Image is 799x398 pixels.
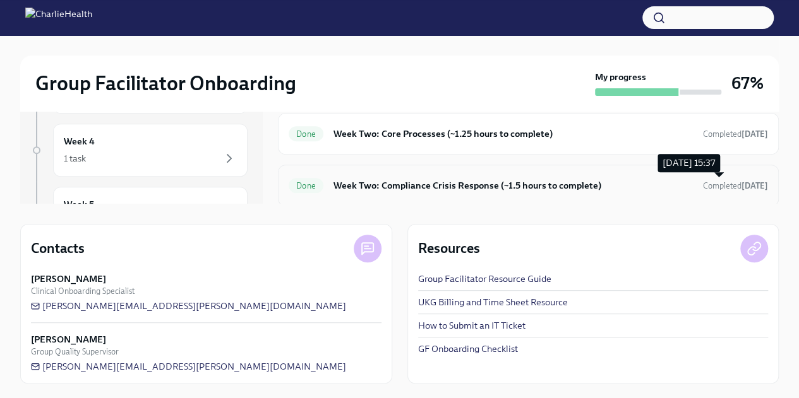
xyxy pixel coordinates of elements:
a: How to Submit an IT Ticket [418,319,526,332]
a: Week 41 task [30,124,248,177]
h4: Resources [418,239,480,258]
a: Week 5 [30,187,248,240]
a: GF Onboarding Checklist [418,342,518,355]
span: Done [289,181,323,190]
strong: [DATE] [742,181,768,190]
h4: Contacts [31,239,85,258]
div: 1 task [64,152,86,165]
h2: Group Facilitator Onboarding [35,71,296,96]
span: Clinical Onboarding Specialist [31,285,135,297]
h6: Week 4 [64,134,95,148]
strong: [DATE] [742,129,768,139]
span: Group Quality Supervisor [31,346,119,358]
a: DoneWeek Two: Core Processes (~1.25 hours to complete)Completed[DATE] [289,124,768,144]
a: [PERSON_NAME][EMAIL_ADDRESS][PERSON_NAME][DOMAIN_NAME] [31,300,346,312]
span: September 16th, 2025 15:34 [703,128,768,140]
a: Group Facilitator Resource Guide [418,272,551,285]
strong: [PERSON_NAME] [31,333,106,346]
h6: Week Two: Compliance Crisis Response (~1.5 hours to complete) [333,179,693,192]
span: Completed [703,129,768,139]
h3: 67% [731,72,764,95]
a: UKG Billing and Time Sheet Resource [418,296,568,308]
strong: [PERSON_NAME] [31,272,106,285]
strong: My progress [595,71,646,83]
img: CharlieHealth [25,8,92,28]
a: [PERSON_NAME][EMAIL_ADDRESS][PERSON_NAME][DOMAIN_NAME] [31,360,346,373]
span: Completed [703,181,768,190]
span: Done [289,129,323,139]
a: DoneWeek Two: Compliance Crisis Response (~1.5 hours to complete)Completed[DATE] [289,175,768,196]
h6: Week Two: Core Processes (~1.25 hours to complete) [333,127,693,141]
h6: Week 5 [64,197,94,211]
